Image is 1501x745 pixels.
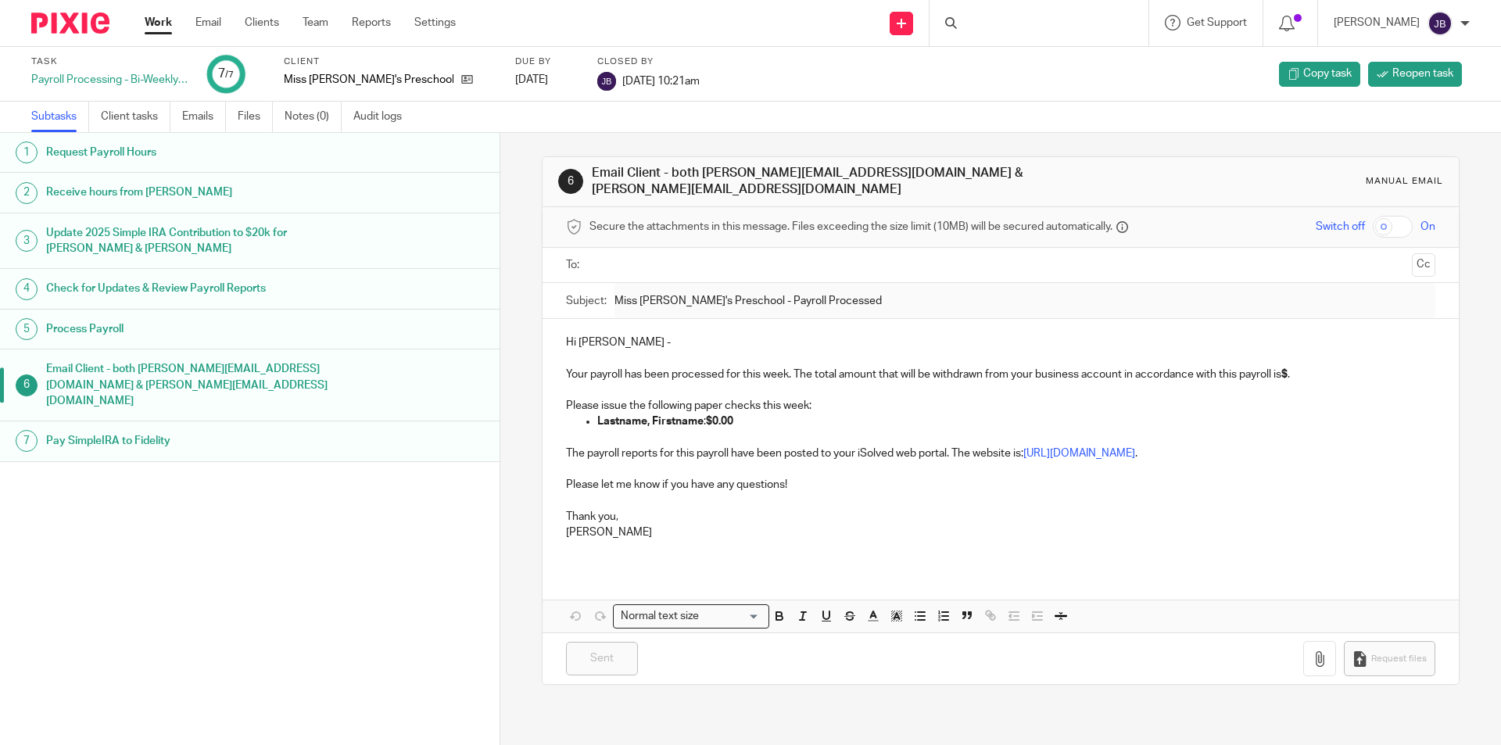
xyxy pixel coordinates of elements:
[589,219,1112,235] span: Secure the attachments in this message. Files exceeding the size limit (10MB) will be secured aut...
[1412,253,1435,277] button: Cc
[46,357,339,413] h1: Email Client - both [PERSON_NAME][EMAIL_ADDRESS][DOMAIN_NAME] & [PERSON_NAME][EMAIL_ADDRESS][DOMA...
[566,493,1435,525] p: Thank you,
[558,169,583,194] div: 6
[1371,653,1427,665] span: Request files
[597,416,704,427] strong: Lastname, Firstname
[1366,175,1443,188] div: Manual email
[613,604,769,629] div: Search for option
[46,221,339,261] h1: Update 2025 Simple IRA Contribution to $20k for [PERSON_NAME] & [PERSON_NAME]
[16,230,38,252] div: 3
[182,102,226,132] a: Emails
[566,335,1435,350] p: Hi [PERSON_NAME] -
[515,72,578,88] div: [DATE]
[284,56,496,68] label: Client
[1392,66,1453,81] span: Reopen task
[1316,219,1365,235] span: Switch off
[566,446,1435,461] p: The payroll reports for this payroll have been posted to your iSolved web portal. The website is: .
[597,414,1435,429] p: :
[353,102,414,132] a: Audit logs
[414,15,456,30] a: Settings
[566,461,1435,493] p: Please let me know if you have any questions!
[566,350,1435,382] p: Your payroll has been processed for this week. The total amount that will be withdrawn from your ...
[16,318,38,340] div: 5
[218,65,234,83] div: 7
[285,102,342,132] a: Notes (0)
[16,374,38,396] div: 6
[16,430,38,452] div: 7
[592,165,1034,199] h1: Email Client - both [PERSON_NAME][EMAIL_ADDRESS][DOMAIN_NAME] & [PERSON_NAME][EMAIL_ADDRESS][DOMA...
[16,278,38,300] div: 4
[31,72,188,88] div: Payroll Processing - Bi-Weekly - Miss [PERSON_NAME]'s Preschool
[1428,11,1453,36] img: svg%3E
[31,13,109,34] img: Pixie
[704,608,760,625] input: Search for option
[597,72,616,91] img: svg%3E
[1334,15,1420,30] p: [PERSON_NAME]
[515,56,578,68] label: Due by
[46,181,339,204] h1: Receive hours from [PERSON_NAME]
[101,102,170,132] a: Client tasks
[145,15,172,30] a: Work
[225,70,234,79] small: /7
[622,75,700,86] span: [DATE] 10:21am
[1279,62,1360,87] a: Copy task
[1303,66,1352,81] span: Copy task
[238,102,273,132] a: Files
[1023,448,1135,459] a: [URL][DOMAIN_NAME]
[46,317,339,341] h1: Process Payroll
[352,15,391,30] a: Reports
[303,15,328,30] a: Team
[566,293,607,309] label: Subject:
[1281,369,1288,380] strong: $
[566,642,638,675] input: Sent
[46,277,339,300] h1: Check for Updates & Review Payroll Reports
[46,141,339,164] h1: Request Payroll Hours
[31,102,89,132] a: Subtasks
[706,416,733,427] strong: $0.00
[1420,219,1435,235] span: On
[1368,62,1462,87] a: Reopen task
[617,608,702,625] span: Normal text size
[16,141,38,163] div: 1
[245,15,279,30] a: Clients
[46,429,339,453] h1: Pay SimpleIRA to Fidelity
[31,56,188,68] label: Task
[284,72,453,88] p: Miss [PERSON_NAME]'s Preschool, Inc.
[195,15,221,30] a: Email
[566,257,583,273] label: To:
[566,398,1435,414] p: Please issue the following paper checks this week:
[566,525,1435,540] p: [PERSON_NAME]
[16,182,38,204] div: 2
[597,56,700,68] label: Closed by
[1344,641,1435,676] button: Request files
[1187,17,1247,28] span: Get Support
